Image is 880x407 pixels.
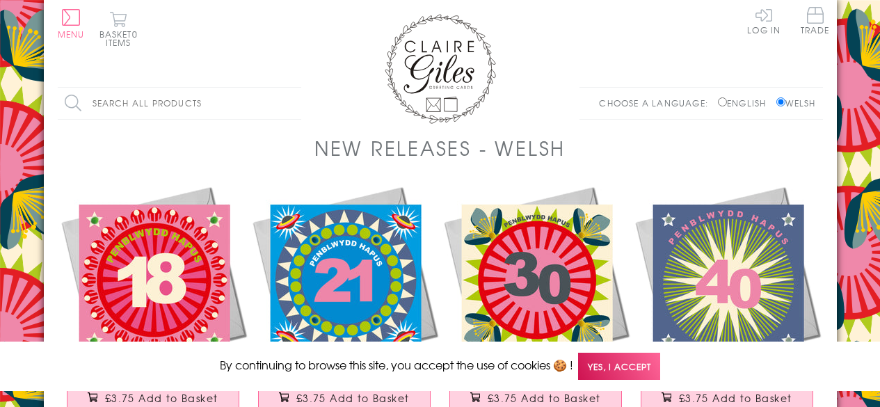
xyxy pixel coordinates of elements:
[287,88,301,119] input: Search
[440,183,632,374] img: Welsh Age 30 - Flowers, Happy 30th Birthday, Embellished with pompoms
[58,9,85,38] button: Menu
[58,183,249,374] img: Welsh Age 18 - Pink Circle, Happy 18th Birthday, Embellished with pompoms
[105,391,218,405] span: £3.75 Add to Basket
[58,28,85,40] span: Menu
[314,134,566,162] h1: New Releases - Welsh
[106,28,138,49] span: 0 items
[578,353,660,380] span: Yes, I accept
[296,391,410,405] span: £3.75 Add to Basket
[801,7,830,37] a: Trade
[679,391,792,405] span: £3.75 Add to Basket
[718,97,727,106] input: English
[385,14,496,124] img: Claire Giles Greetings Cards
[801,7,830,34] span: Trade
[58,88,301,119] input: Search all products
[599,97,715,109] p: Choose a language:
[488,391,601,405] span: £3.75 Add to Basket
[776,97,785,106] input: Welsh
[747,7,781,34] a: Log In
[632,183,823,374] img: Welsh Age 40 - Starburst, Happy 40th Birthday, Embellished with pompoms
[99,11,138,47] button: Basket0 items
[249,183,440,374] img: Welsh Age 21 - Blue Circle, Happy 21st Birthday, Embellished with pompoms
[776,97,816,109] label: Welsh
[718,97,773,109] label: English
